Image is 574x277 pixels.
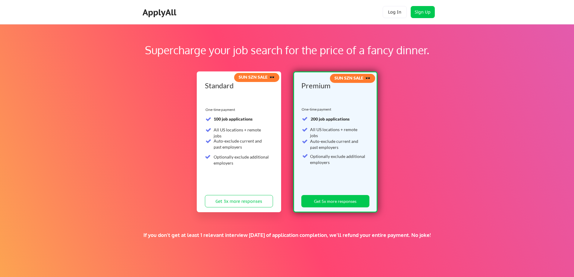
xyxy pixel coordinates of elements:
[334,75,370,80] strong: SUN SZN SALE 🕶️
[105,232,469,238] div: If you don't get at least 1 relevant interview [DATE] of application completion, we'll refund you...
[239,74,274,80] strong: SUN SZN SALE 🕶️
[301,82,367,89] div: Premium
[214,154,269,166] div: Optionally exclude additional employers
[311,116,350,121] strong: 200 job applications
[143,7,178,17] div: ApplyAll
[310,138,366,150] div: Auto-exclude current and past employers
[411,6,435,18] button: Sign Up
[39,42,535,58] div: Supercharge your job search for the price of a fancy dinner.
[214,127,269,139] div: All US locations + remote jobs
[310,127,366,138] div: All US locations + remote jobs
[214,138,269,150] div: Auto-exclude current and past employers
[310,153,366,165] div: Optionally exclude additional employers
[205,107,237,112] div: One-time payment
[383,6,407,18] button: Log In
[301,195,369,207] button: Get 5x more responses
[302,107,333,112] div: One-time payment
[214,116,252,121] strong: 100 job applications
[205,82,271,89] div: Standard
[205,195,273,207] button: Get 3x more responses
